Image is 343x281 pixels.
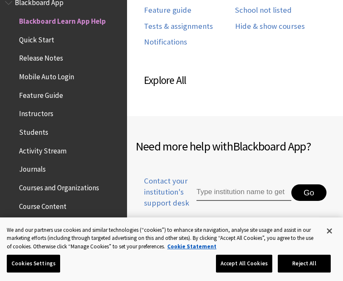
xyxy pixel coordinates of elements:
[19,70,74,81] span: Mobile Auto Login
[136,175,196,209] span: Contact your institution's support desk
[19,125,48,136] span: Students
[19,14,106,25] span: Blackboard Learn App Help
[291,184,326,201] button: Go
[144,72,326,89] h3: Explore All
[19,144,66,155] span: Activity Stream
[216,255,272,273] button: Accept All Cookies
[19,181,99,192] span: Courses and Organizations
[320,222,339,240] button: Close
[144,22,213,31] a: Tests & assignments
[144,6,191,15] a: Feature guide
[136,137,335,155] h2: Need more help with ?
[19,51,63,63] span: Release Notes
[196,184,291,201] input: Type institution name to get support
[136,175,196,219] a: Contact your institution's support desk
[7,255,60,273] button: Cookies Settings
[19,33,54,44] span: Quick Start
[7,226,319,251] div: We and our partners use cookies and similar technologies (“cookies”) to enhance site navigation, ...
[233,139,306,154] span: Blackboard App
[235,22,305,31] a: Hide & show courses
[144,37,187,47] a: Notifications
[19,162,46,174] span: Journals
[167,243,216,250] a: More information about your privacy, opens in a new tab
[19,199,66,211] span: Course Content
[278,255,331,273] button: Reject All
[235,6,292,15] a: School not listed
[19,107,53,118] span: Instructors
[19,88,63,100] span: Feature Guide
